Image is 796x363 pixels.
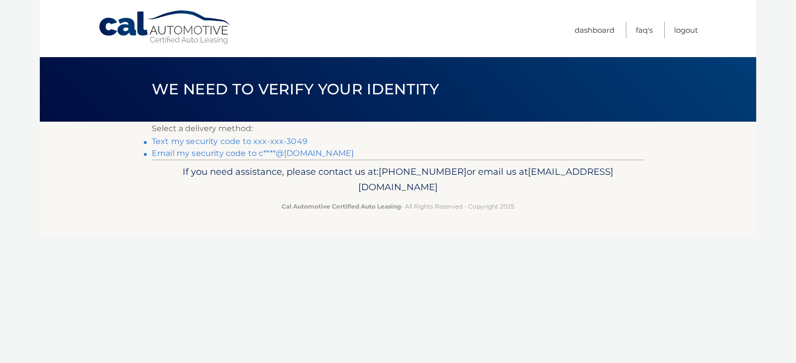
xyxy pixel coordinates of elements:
[152,80,439,98] span: We need to verify your identity
[636,22,653,38] a: FAQ's
[152,148,354,158] a: Email my security code to c****@[DOMAIN_NAME]
[98,10,232,45] a: Cal Automotive
[158,164,638,196] p: If you need assistance, please contact us at: or email us at
[674,22,698,38] a: Logout
[152,122,644,136] p: Select a delivery method:
[158,201,638,212] p: - All Rights Reserved - Copyright 2025
[282,203,401,210] strong: Cal Automotive Certified Auto Leasing
[379,166,467,177] span: [PHONE_NUMBER]
[575,22,614,38] a: Dashboard
[152,137,307,146] a: Text my security code to xxx-xxx-3049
